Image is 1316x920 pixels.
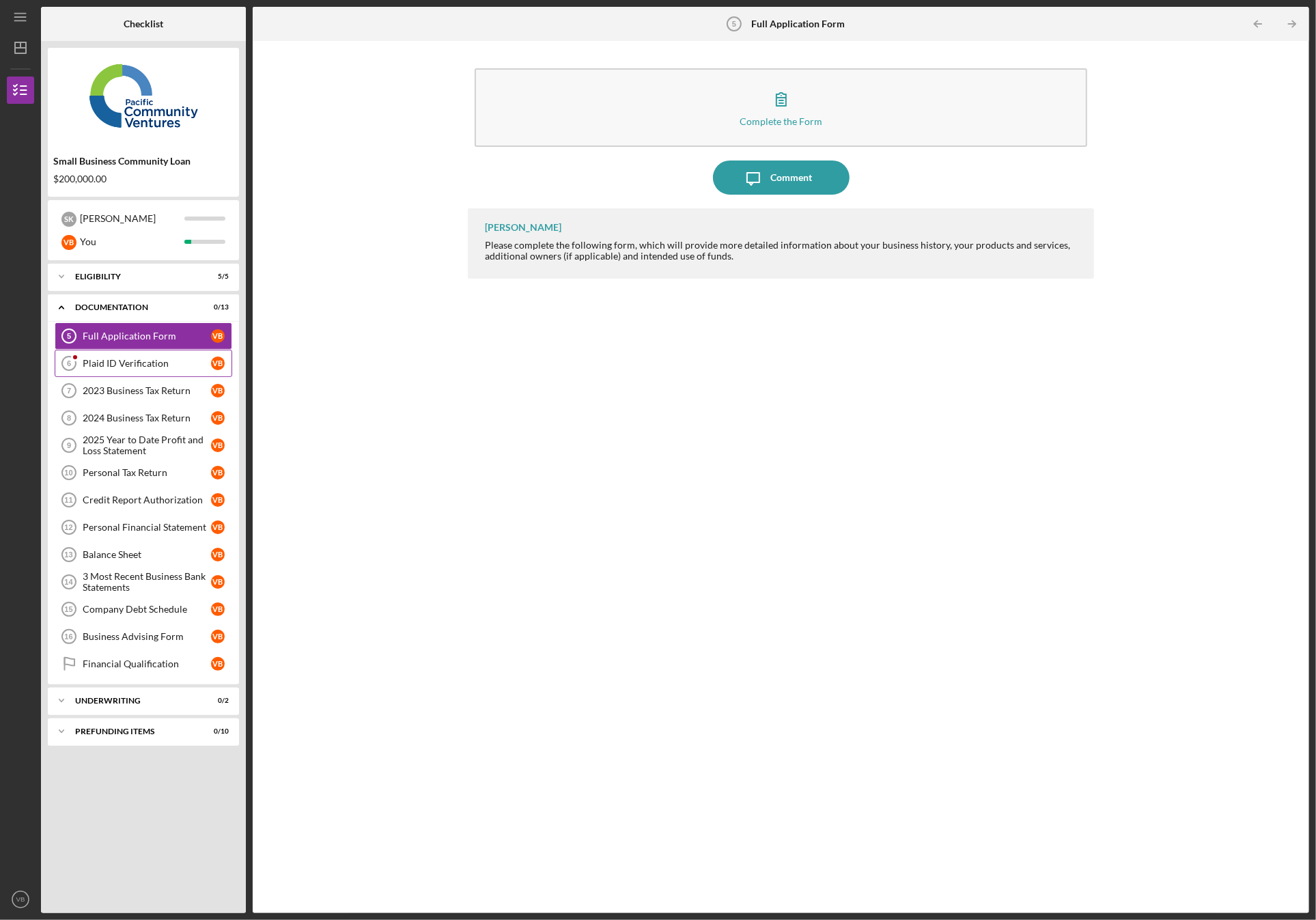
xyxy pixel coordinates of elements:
div: V B [211,357,225,370]
div: 0 / 10 [204,727,229,736]
div: 0 / 13 [204,303,229,311]
div: V B [211,548,225,561]
a: 15Company Debt ScheduleVB [55,596,232,623]
tspan: 10 [64,469,72,477]
tspan: 9 [67,441,71,449]
tspan: 11 [64,496,72,504]
div: V B [211,657,225,671]
b: Checklist [124,18,163,29]
text: VB [16,896,25,904]
div: 0 / 2 [204,697,229,705]
div: [PERSON_NAME] [80,207,184,230]
div: V B [211,520,225,534]
tspan: 8 [67,414,71,422]
img: Product logo [48,55,239,137]
div: Personal Financial Statement [83,522,211,533]
div: Credit Report Authorization [83,494,211,505]
div: V B [211,466,225,479]
div: 2023 Business Tax Return [83,385,211,396]
a: 10Personal Tax ReturnVB [55,459,232,486]
a: Financial QualificationVB [55,650,232,678]
tspan: 16 [64,632,72,641]
div: Balance Sheet [83,549,211,560]
tspan: 5 [732,20,736,28]
div: [PERSON_NAME] [485,222,561,233]
div: Comment [770,161,812,195]
div: Personal Tax Return [83,467,211,478]
a: 92025 Year to Date Profit and Loss StatementVB [55,432,232,459]
div: Business Advising Form [83,631,211,642]
div: Prefunding Items [75,727,195,736]
div: V B [211,602,225,616]
div: 2024 Business Tax Return [83,413,211,423]
b: Full Application Form [751,18,845,29]
div: V B [211,493,225,507]
div: V B [211,575,225,589]
div: Full Application Form [83,331,211,341]
div: V B [211,438,225,452]
div: S K [61,212,76,227]
div: Financial Qualification [83,658,211,669]
tspan: 13 [64,550,72,559]
a: 13Balance SheetVB [55,541,232,568]
a: 82024 Business Tax ReturnVB [55,404,232,432]
div: V B [211,384,225,398]
button: VB [7,886,34,913]
div: Company Debt Schedule [83,604,211,615]
a: 143 Most Recent Business Bank StatementsVB [55,568,232,596]
div: Documentation [75,303,195,311]
tspan: 12 [64,523,72,531]
div: Complete the Form [740,116,822,126]
div: Eligibility [75,273,195,281]
button: Complete the Form [475,68,1087,147]
tspan: 7 [67,387,71,395]
div: You [80,230,184,253]
a: 5Full Application FormVB [55,322,232,350]
div: V B [211,411,225,425]
div: V B [211,329,225,343]
div: Plaid ID Verification [83,358,211,369]
tspan: 6 [67,359,71,367]
a: 12Personal Financial StatementVB [55,514,232,541]
div: 5 / 5 [204,273,229,281]
a: 11Credit Report AuthorizationVB [55,486,232,514]
div: Small Business Community Loan [53,156,234,167]
div: 3 Most Recent Business Bank Statements [83,571,211,593]
tspan: 5 [67,332,71,340]
tspan: 15 [64,605,72,613]
a: 6Plaid ID VerificationVB [55,350,232,377]
button: Comment [713,161,850,195]
div: Underwriting [75,697,195,705]
div: V B [61,235,76,250]
a: 16Business Advising FormVB [55,623,232,650]
div: 2025 Year to Date Profit and Loss Statement [83,434,211,456]
a: 72023 Business Tax ReturnVB [55,377,232,404]
div: V B [211,630,225,643]
div: Please complete the following form, which will provide more detailed information about your busin... [485,240,1080,262]
div: $200,000.00 [53,173,234,184]
tspan: 14 [64,578,73,586]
